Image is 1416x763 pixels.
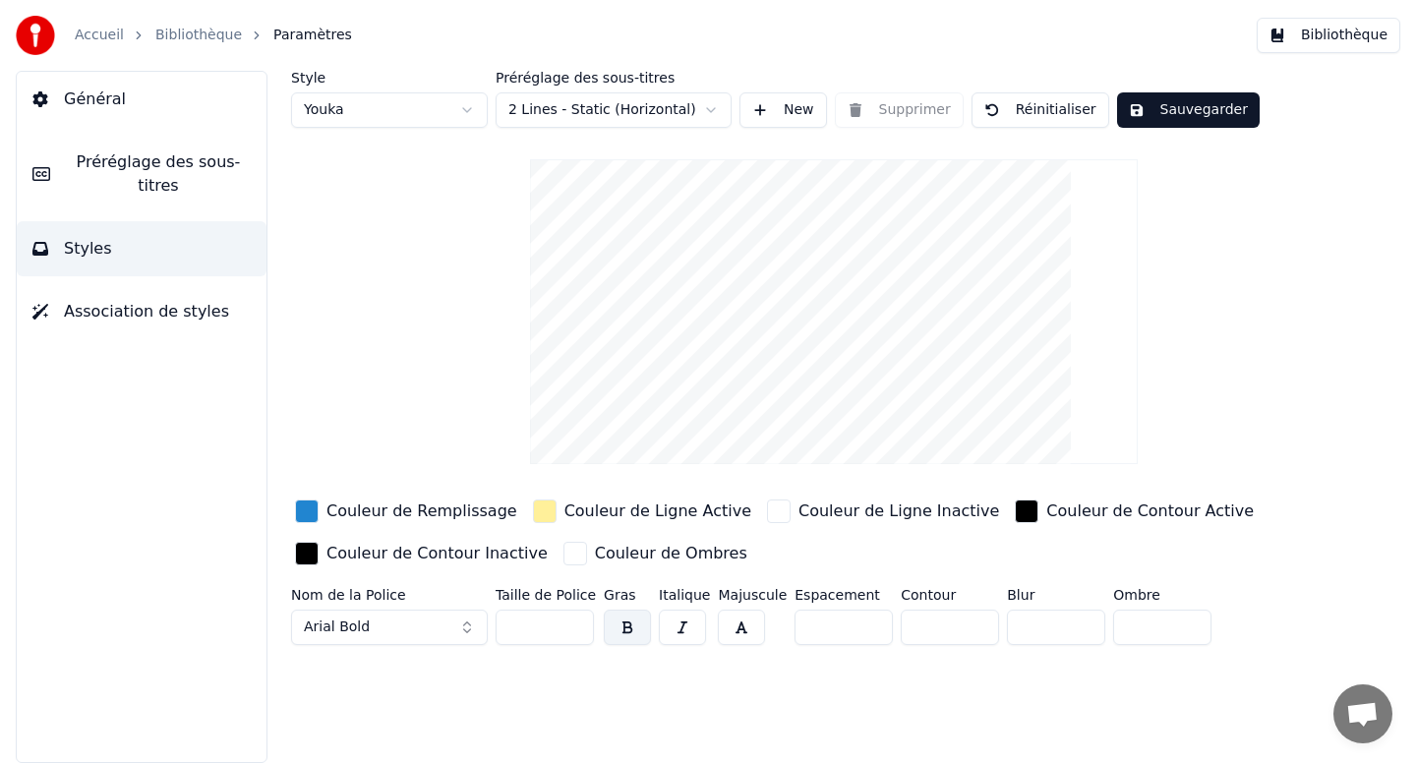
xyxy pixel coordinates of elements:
div: Couleur de Contour Inactive [326,542,548,565]
button: Couleur de Contour Active [1011,496,1258,527]
button: Général [17,72,266,127]
button: Bibliothèque [1257,18,1400,53]
span: Paramètres [273,26,352,45]
div: Couleur de Ligne Active [564,499,751,523]
button: Association de styles [17,284,266,339]
label: Espacement [795,588,893,602]
label: Préréglage des sous-titres [496,71,732,85]
label: Contour [901,588,999,602]
label: Gras [604,588,651,602]
button: Couleur de Remplissage [291,496,521,527]
a: Ouvrir le chat [1333,684,1392,743]
nav: breadcrumb [75,26,352,45]
button: Réinitialiser [972,92,1109,128]
span: Association de styles [64,300,229,323]
label: Style [291,71,488,85]
label: Ombre [1113,588,1211,602]
div: Couleur de Ligne Inactive [798,499,999,523]
span: Styles [64,237,112,261]
label: Blur [1007,588,1105,602]
button: Styles [17,221,266,276]
span: Arial Bold [304,617,370,637]
button: Couleur de Ombres [560,538,751,569]
label: Italique [659,588,710,602]
a: Bibliothèque [155,26,242,45]
label: Majuscule [718,588,787,602]
span: Préréglage des sous-titres [66,150,251,198]
button: Couleur de Contour Inactive [291,538,552,569]
div: Couleur de Contour Active [1046,499,1254,523]
a: Accueil [75,26,124,45]
label: Nom de la Police [291,588,488,602]
label: Taille de Police [496,588,596,602]
img: youka [16,16,55,55]
button: Sauvegarder [1117,92,1260,128]
div: Couleur de Ombres [595,542,747,565]
span: Général [64,88,126,111]
button: Couleur de Ligne Active [529,496,755,527]
button: Préréglage des sous-titres [17,135,266,213]
div: Couleur de Remplissage [326,499,517,523]
button: New [739,92,827,128]
button: Couleur de Ligne Inactive [763,496,1003,527]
